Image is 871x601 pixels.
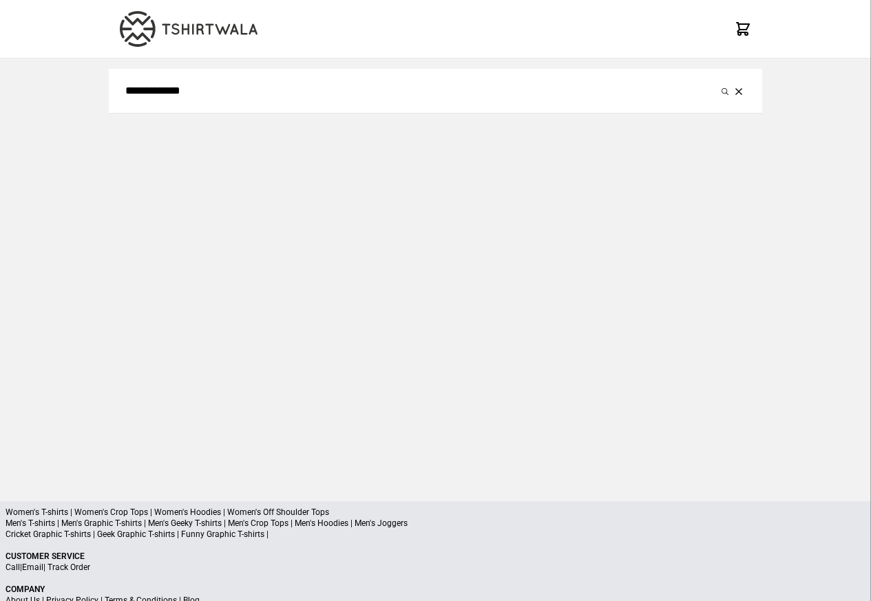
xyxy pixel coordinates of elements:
button: Submit your search query. [718,83,732,99]
p: Cricket Graphic T-shirts | Geek Graphic T-shirts | Funny Graphic T-shirts | [6,529,865,540]
a: Email [22,562,43,572]
p: Company [6,584,865,595]
p: Men's T-shirts | Men's Graphic T-shirts | Men's Geeky T-shirts | Men's Crop Tops | Men's Hoodies ... [6,518,865,529]
img: TW-LOGO-400-104.png [120,11,258,47]
p: Women's T-shirts | Women's Crop Tops | Women's Hoodies | Women's Off Shoulder Tops [6,507,865,518]
p: Customer Service [6,551,865,562]
a: Track Order [48,562,90,572]
button: Clear the search query. [732,83,746,99]
p: | | [6,562,865,573]
a: Call [6,562,20,572]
